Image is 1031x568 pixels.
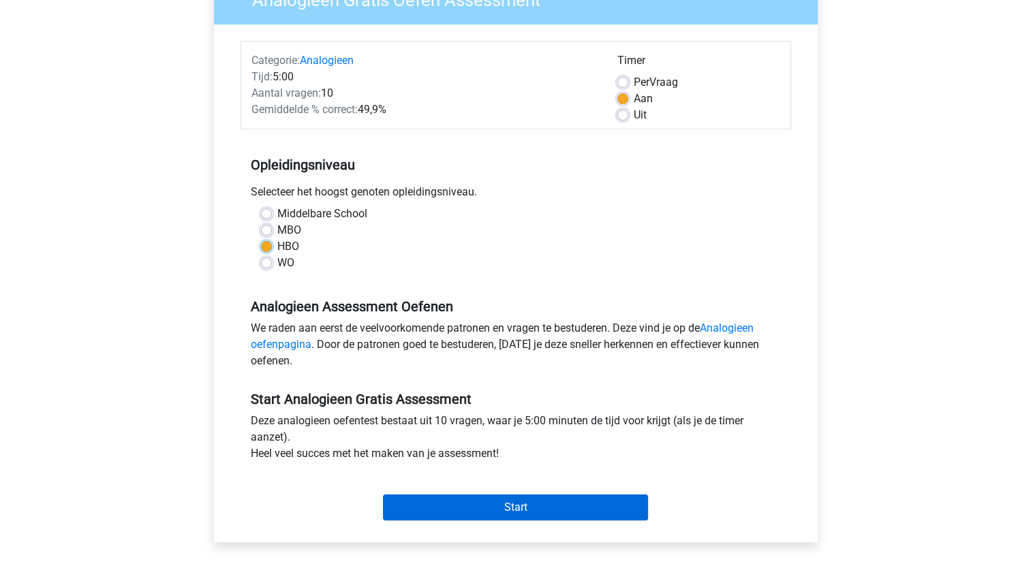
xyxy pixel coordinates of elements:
input: Start [383,494,648,520]
div: Deze analogieen oefentest bestaat uit 10 vragen, waar je 5:00 minuten de tijd voor krijgt (als je... [241,413,791,467]
h5: Opleidingsniveau [251,151,781,178]
span: Categorie: [251,54,300,67]
label: Aan [634,91,653,107]
div: Selecteer het hoogst genoten opleidingsniveau. [241,184,791,206]
h5: Analogieen Assessment Oefenen [251,298,781,315]
span: Per [634,76,649,89]
label: MBO [277,222,301,238]
label: Vraag [634,74,678,91]
label: Uit [634,107,647,123]
span: Tijd: [251,70,273,83]
div: We raden aan eerst de veelvoorkomende patronen en vragen te bestuderen. Deze vind je op de . Door... [241,320,791,375]
span: Gemiddelde % correct: [251,103,358,116]
div: 5:00 [241,69,607,85]
label: Middelbare School [277,206,367,222]
span: Aantal vragen: [251,86,321,99]
a: Analogieen [300,54,354,67]
h5: Start Analogieen Gratis Assessment [251,391,781,407]
div: 10 [241,85,607,101]
div: Timer [617,52,780,74]
label: WO [277,255,294,271]
label: HBO [277,238,299,255]
div: 49,9% [241,101,607,118]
